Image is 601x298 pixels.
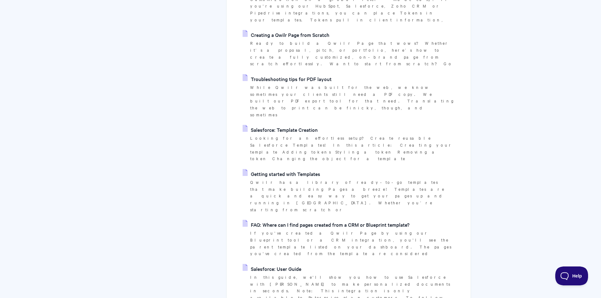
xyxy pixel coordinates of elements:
a: FAQ: Where can I find pages created from a CRM or Blueprint template? [243,220,410,229]
a: Salesforce: Template Creation [243,125,318,134]
iframe: Toggle Customer Support [555,266,588,285]
p: Looking for an effortless setup? Create reusable Salesforce Templates! In this article: Creating ... [250,135,455,162]
a: Getting started with Templates [243,169,320,178]
p: If you've created a Qwilr Page by using our Blueprint tool or a CRM integration, you'll see the p... [250,230,455,257]
a: Troubleshooting tips for PDF layout [243,74,332,84]
p: While Qwilr was built for the web, we know sometimes your clients still need a PDF copy. We built... [250,84,455,118]
a: Salesforce: User Guide [243,264,301,273]
p: Qwilr has a library of ready-to-go templates that make building Pages a breeze! Templates are a q... [250,179,455,213]
a: Creating a Qwilr Page from Scratch [243,30,329,39]
p: Ready to build a Qwilr Page that wows? Whether it’s a proposal, pitch, or portfolio, here’s how t... [250,40,455,67]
